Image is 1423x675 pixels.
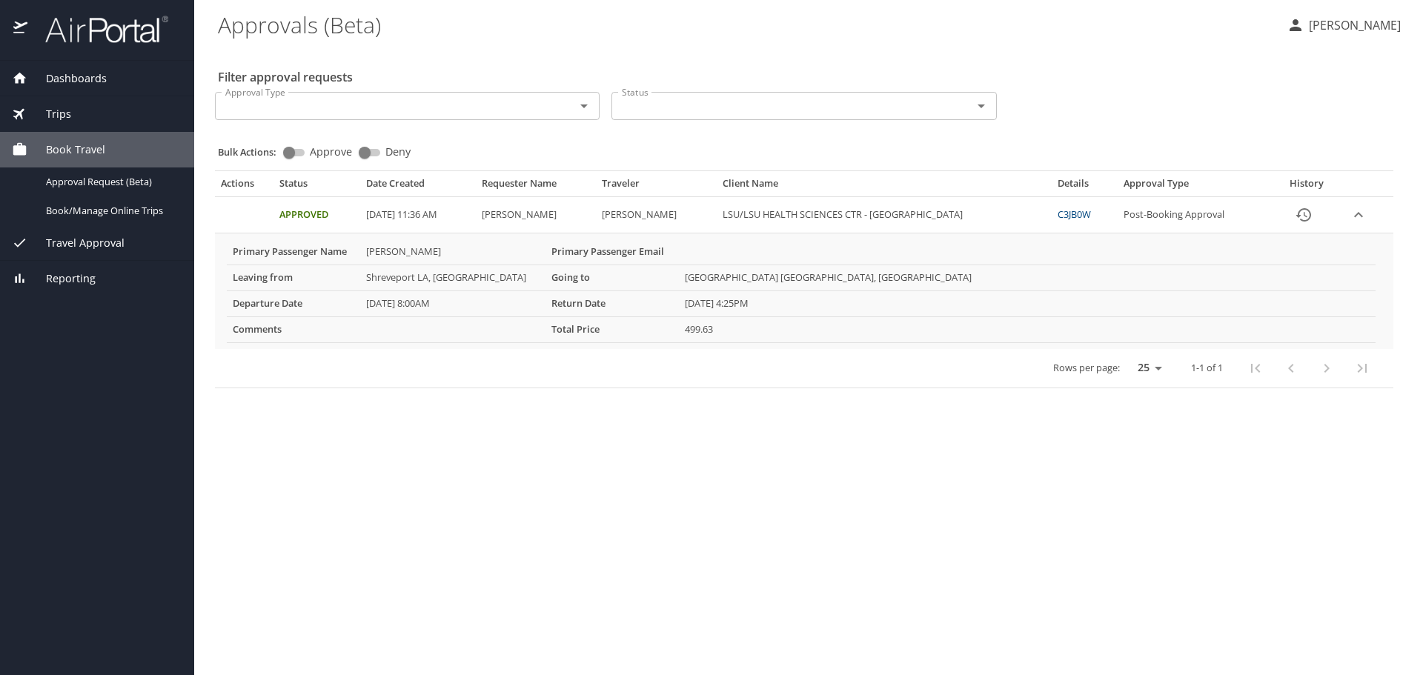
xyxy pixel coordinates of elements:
[476,197,596,233] td: [PERSON_NAME]
[1347,204,1370,226] button: expand row
[679,316,1376,342] td: 499.63
[215,177,1393,388] table: Approval table
[273,177,360,196] th: Status
[13,15,29,44] img: icon-airportal.png
[27,142,105,158] span: Book Travel
[46,175,176,189] span: Approval Request (Beta)
[679,265,1376,290] td: [GEOGRAPHIC_DATA] [GEOGRAPHIC_DATA], [GEOGRAPHIC_DATA]
[227,265,360,290] th: Leaving from
[218,65,353,89] h2: Filter approval requests
[596,177,716,196] th: Traveler
[545,265,679,290] th: Going to
[1272,177,1341,196] th: History
[227,316,360,342] th: Comments
[273,197,360,233] td: Approved
[1286,197,1321,233] button: History
[360,239,545,265] td: [PERSON_NAME]
[717,197,1052,233] td: LSU/LSU HEALTH SCIENCES CTR - [GEOGRAPHIC_DATA]
[27,106,71,122] span: Trips
[46,204,176,218] span: Book/Manage Online Trips
[360,197,476,233] td: [DATE] 11:36 AM
[360,177,476,196] th: Date Created
[1304,16,1401,34] p: [PERSON_NAME]
[360,265,545,290] td: Shreveport LA, [GEOGRAPHIC_DATA]
[29,15,168,44] img: airportal-logo.png
[215,177,273,196] th: Actions
[385,147,411,157] span: Deny
[218,1,1275,47] h1: Approvals (Beta)
[1118,197,1272,233] td: Post-Booking Approval
[679,290,1376,316] td: [DATE] 4:25PM
[1118,177,1272,196] th: Approval Type
[1191,363,1223,373] p: 1-1 of 1
[717,177,1052,196] th: Client Name
[1281,12,1407,39] button: [PERSON_NAME]
[360,290,545,316] td: [DATE] 8:00AM
[1126,357,1167,379] select: rows per page
[27,235,125,251] span: Travel Approval
[27,70,107,87] span: Dashboards
[574,96,594,116] button: Open
[227,239,360,265] th: Primary Passenger Name
[1052,177,1118,196] th: Details
[545,316,679,342] th: Total Price
[227,239,1376,343] table: More info for approvals
[971,96,992,116] button: Open
[227,290,360,316] th: Departure Date
[476,177,596,196] th: Requester Name
[27,270,96,287] span: Reporting
[310,147,352,157] span: Approve
[545,239,679,265] th: Primary Passenger Email
[545,290,679,316] th: Return Date
[1053,363,1120,373] p: Rows per page:
[596,197,716,233] td: [PERSON_NAME]
[1058,207,1091,221] a: C3JB0W
[218,145,288,159] p: Bulk Actions:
